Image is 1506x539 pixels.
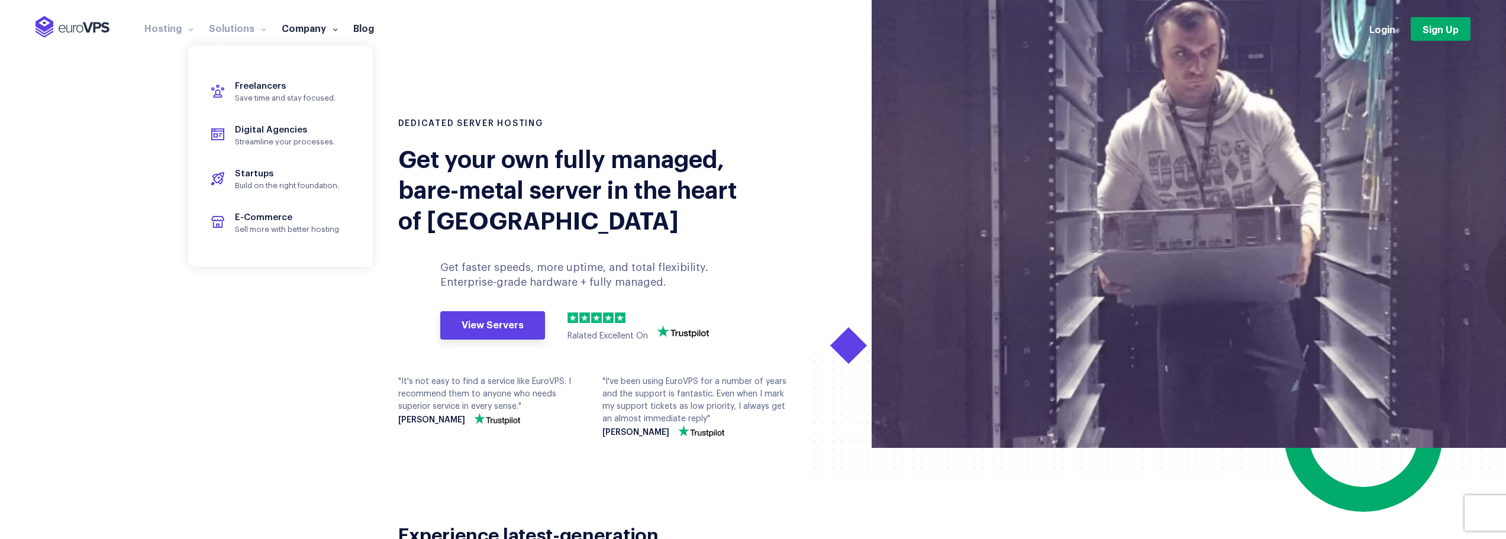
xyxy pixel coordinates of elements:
[198,113,363,157] a: Digital AgenciesStreamline your processes.
[398,118,744,130] h1: DEDICATED SERVER HOSTING
[1411,17,1470,41] a: Sign Up
[137,22,201,34] a: Hosting
[567,332,648,340] span: Ralated Excellent On
[211,225,350,234] span: Sell more with better hosting
[198,157,363,201] a: StartupsBuild on the right foundation.
[211,137,350,147] span: Streamline your processes.
[211,181,350,191] span: Build on the right foundation.
[235,125,307,134] span: Digital Agencies
[440,311,545,340] a: View Servers
[211,93,350,103] span: Save time and stay focused.
[274,22,346,34] a: Company
[615,312,625,323] img: 5
[346,22,382,34] a: Blog
[201,22,274,34] a: Solutions
[398,416,465,425] strong: [PERSON_NAME]
[36,16,109,38] img: EuroVPS
[591,312,602,323] img: 3
[235,213,292,222] span: E-Commerce
[603,312,614,323] img: 4
[579,312,590,323] img: 2
[398,376,585,425] div: "It's not easy to find a service like EuroVPS. I recommend them to anyone who needs superior serv...
[235,169,273,178] span: Startups
[474,413,520,425] img: trustpilot-vector-logo.png
[398,142,744,234] div: Get your own fully managed, bare-metal server in the heart of [GEOGRAPHIC_DATA]
[602,428,669,437] strong: [PERSON_NAME]
[602,376,789,437] div: "I've been using EuroVPS for a number of years and the support is fantastic. Even when I mark my ...
[678,425,724,437] img: trustpilot-vector-logo.png
[198,69,363,113] a: FreelancersSave time and stay focused.
[567,312,578,323] img: 1
[1369,22,1395,35] a: Login
[198,201,363,244] a: E-CommerceSell more with better hosting
[440,260,733,290] p: Get faster speeds, more uptime, and total flexibility. Enterprise-grade hardware + fully managed.
[235,82,286,91] span: Freelancers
